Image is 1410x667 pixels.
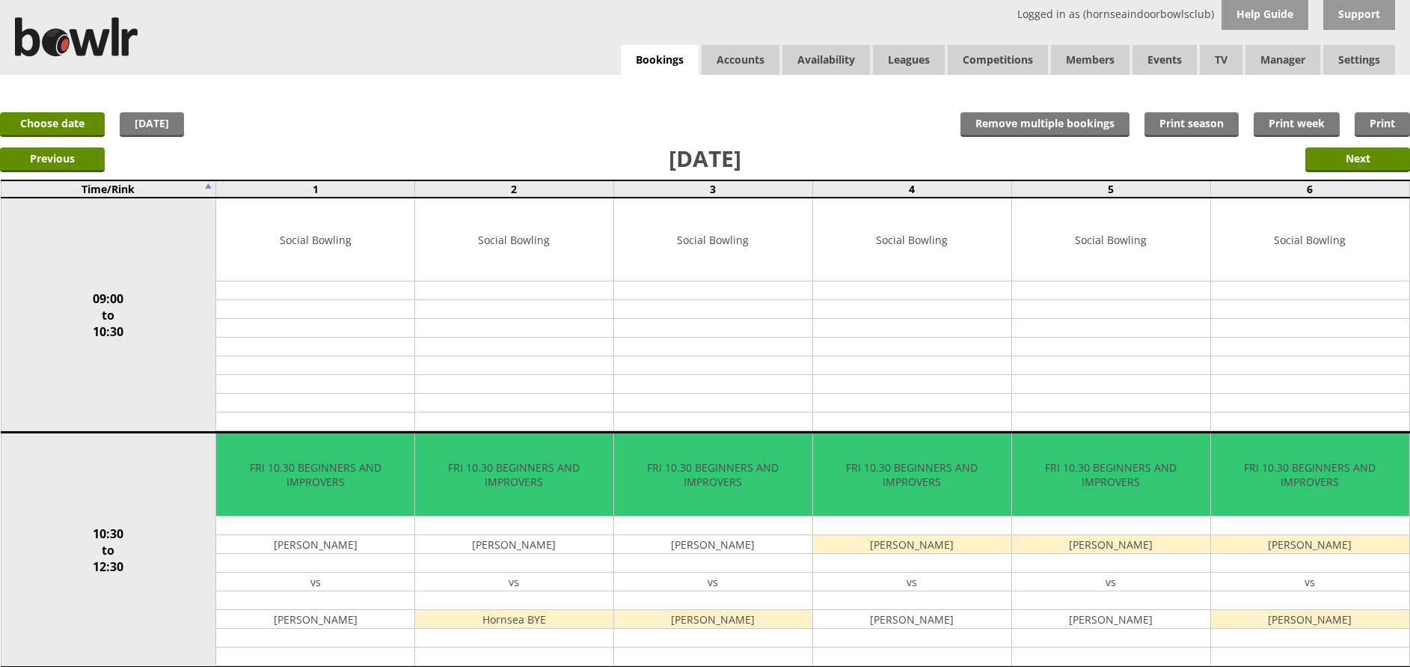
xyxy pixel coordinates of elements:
td: [PERSON_NAME] [1211,610,1409,629]
span: Accounts [702,45,779,75]
td: [PERSON_NAME] [216,610,414,629]
td: [PERSON_NAME] [415,535,613,554]
a: Events [1132,45,1197,75]
td: FRI 10.30 BEGINNERS AND IMPROVERS [415,433,613,517]
span: Manager [1245,45,1320,75]
td: Social Bowling [614,198,812,281]
td: [PERSON_NAME] [1211,535,1409,554]
a: Availability [782,45,870,75]
td: Social Bowling [216,198,414,281]
a: [DATE] [120,112,184,137]
td: vs [415,573,613,591]
td: 1 [216,180,415,198]
td: [PERSON_NAME] [216,535,414,554]
td: [PERSON_NAME] [813,610,1011,629]
td: FRI 10.30 BEGINNERS AND IMPROVERS [614,433,812,517]
td: vs [813,573,1011,591]
a: Competitions [948,45,1048,75]
td: 09:00 to 10:30 [1,198,216,433]
td: [PERSON_NAME] [813,535,1011,554]
td: 3 [613,180,812,198]
td: Social Bowling [415,198,613,281]
td: FRI 10.30 BEGINNERS AND IMPROVERS [813,433,1011,517]
td: vs [1012,573,1210,591]
td: Social Bowling [1012,198,1210,281]
a: Print season [1144,112,1239,137]
td: vs [1211,573,1409,591]
a: Leagues [873,45,945,75]
input: Next [1305,147,1410,172]
td: Social Bowling [1211,198,1409,281]
td: Social Bowling [813,198,1011,281]
a: Bookings [621,45,699,76]
td: [PERSON_NAME] [1012,535,1210,554]
td: [PERSON_NAME] [614,535,812,554]
td: FRI 10.30 BEGINNERS AND IMPROVERS [216,433,414,517]
td: 5 [1011,180,1210,198]
td: vs [614,573,812,591]
td: [PERSON_NAME] [1012,610,1210,629]
td: [PERSON_NAME] [614,610,812,629]
span: Settings [1323,45,1395,75]
td: Time/Rink [1,180,216,198]
td: vs [216,573,414,591]
td: FRI 10.30 BEGINNERS AND IMPROVERS [1211,433,1409,517]
td: 4 [812,180,1011,198]
td: 2 [414,180,613,198]
td: Hornsea BYE [415,610,613,629]
td: FRI 10.30 BEGINNERS AND IMPROVERS [1012,433,1210,517]
a: Print [1355,112,1410,137]
span: TV [1200,45,1242,75]
input: Remove multiple bookings [960,112,1129,137]
span: Members [1051,45,1129,75]
td: 6 [1210,180,1409,198]
a: Print week [1254,112,1340,137]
